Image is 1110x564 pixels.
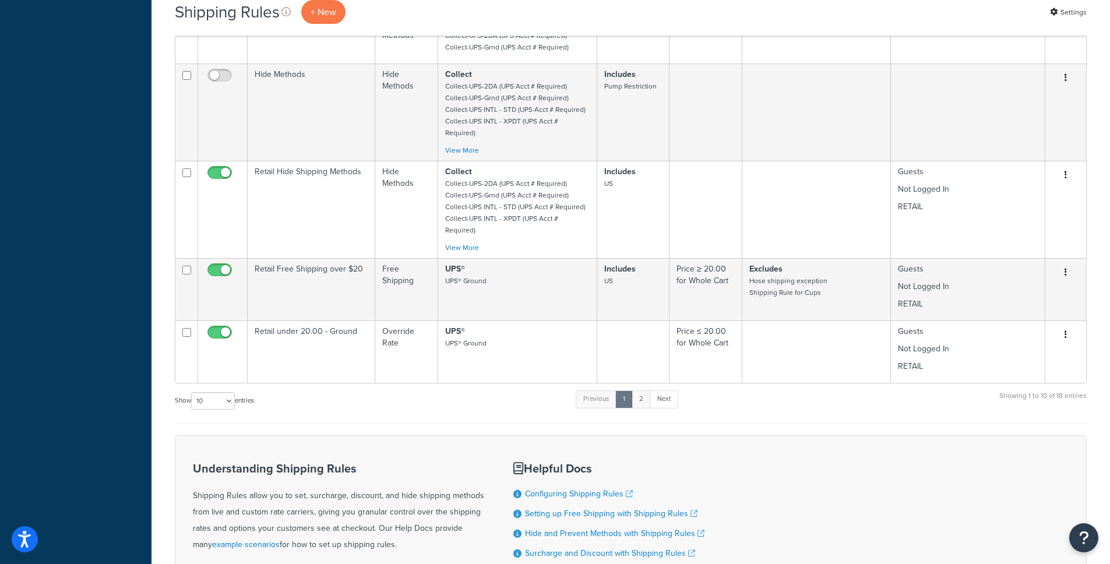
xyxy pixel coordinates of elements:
label: Show entries [175,392,254,410]
td: Hide Methods [375,13,438,64]
p: RETAIL [898,298,1038,310]
button: Open Resource Center [1069,523,1098,552]
td: Guests [891,161,1045,258]
p: RETAIL [898,361,1038,372]
small: Hose shipping exception Shipping Rule for Cups [749,276,827,298]
td: Retail Hide Shipping Methods [248,161,375,258]
strong: Includes [604,263,636,275]
strong: Collect [445,68,472,80]
a: 1 [615,390,633,408]
strong: Includes [604,165,636,178]
a: Settings [1050,4,1087,20]
strong: Includes [604,68,636,80]
h3: Understanding Shipping Rules [193,462,484,475]
td: Hide Methods [375,64,438,161]
a: Configuring Shipping Rules [525,488,633,500]
a: example scenarios [212,538,280,551]
td: Price ≥ 20.00 for Whole Cart [669,258,742,320]
a: Surcharge and Discount with Shipping Rules [525,547,695,559]
small: Collect-UPS-2DA (UPS Acct # Required) Collect-UPS-Grnd (UPS Acct # Required) [445,30,569,52]
td: Hide Methods [375,161,438,258]
p: RETAIL [898,201,1038,213]
td: Price ≤ 20.00 for Whole Cart [669,320,742,383]
td: Override Rate [375,320,438,383]
div: Showing 1 to 10 of 18 entries [999,389,1087,414]
td: Hide Methods [248,64,375,161]
td: Free Shipping [375,258,438,320]
p: Not Logged In [898,343,1038,355]
select: Showentries [191,392,235,410]
a: View More [445,242,479,253]
td: 21ST CENTURY PAINTS [891,13,1045,64]
strong: UPS® [445,325,465,337]
strong: Excludes [749,263,783,275]
small: US [604,276,613,286]
small: Collect-UPS-2DA (UPS Acct # Required) Collect-UPS-Grnd (UPS Acct # Required) Collect-UPS INTL - S... [445,81,586,138]
a: Previous [576,390,616,408]
strong: Collect [445,165,472,178]
strong: UPS® [445,263,465,275]
td: Guests [891,320,1045,383]
td: Hide Collect Ground and 2DA [248,13,375,64]
h3: Helpful Docs [513,462,704,475]
small: US [604,178,613,189]
a: Setting up Free Shipping with Shipping Rules [525,507,697,520]
h1: Shipping Rules [175,1,280,23]
small: UPS® Ground [445,338,487,348]
td: Retail Free Shipping over $20 [248,258,375,320]
a: Next [650,390,678,408]
td: Retail under 20.00 - Ground [248,320,375,383]
td: Guests [891,258,1045,320]
small: Pump Restriction [604,81,657,91]
small: Collect-UPS-2DA (UPS Acct # Required) Collect-UPS-Grnd (UPS Acct # Required) Collect-UPS INTL - S... [445,178,586,235]
p: Not Logged In [898,281,1038,292]
p: Not Logged In [898,184,1038,195]
a: 2 [632,390,651,408]
small: UPS® Ground [445,276,487,286]
a: Hide and Prevent Methods with Shipping Rules [525,527,704,540]
div: Shipping Rules allow you to set, surcharge, discount, and hide shipping methods from live and cus... [193,462,484,553]
a: View More [445,145,479,156]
